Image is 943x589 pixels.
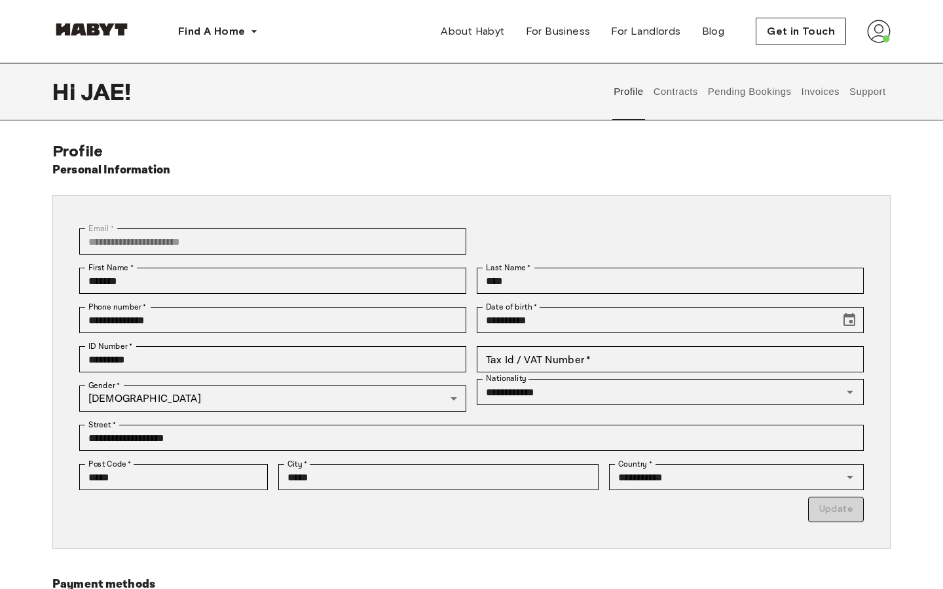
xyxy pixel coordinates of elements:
span: Hi [52,78,81,105]
a: Blog [692,18,735,45]
span: Get in Touch [767,24,835,39]
label: First Name [88,262,134,274]
label: ID Number [88,340,132,352]
label: Email [88,223,114,234]
h6: Personal Information [52,161,171,179]
button: Find A Home [168,18,268,45]
label: City [287,458,308,470]
button: Pending Bookings [706,63,793,120]
button: Contracts [652,63,699,120]
label: Phone number [88,301,147,313]
span: Find A Home [178,24,245,39]
span: JAE ! [81,78,131,105]
span: Profile [52,141,103,160]
button: Profile [612,63,646,120]
button: Open [841,468,859,486]
img: avatar [867,20,891,43]
div: You can't change your email address at the moment. Please reach out to customer support in case y... [79,228,466,255]
label: Post Code [88,458,132,470]
img: Habyt [52,23,131,36]
button: Invoices [800,63,841,120]
label: Date of birth [486,301,537,313]
button: Get in Touch [756,18,846,45]
a: About Habyt [430,18,515,45]
span: For Landlords [611,24,680,39]
label: Last Name [486,262,531,274]
button: Open [841,383,859,401]
label: Gender [88,380,120,391]
button: Support [847,63,887,120]
label: Country [618,458,652,470]
span: For Business [526,24,591,39]
label: Street [88,419,116,431]
label: Nationality [486,373,527,384]
button: Choose date, selected date is Mar 25, 1994 [836,307,862,333]
div: [DEMOGRAPHIC_DATA] [79,385,466,412]
a: For Landlords [601,18,691,45]
span: Blog [702,24,725,39]
div: user profile tabs [609,63,891,120]
span: About Habyt [441,24,504,39]
a: For Business [515,18,601,45]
